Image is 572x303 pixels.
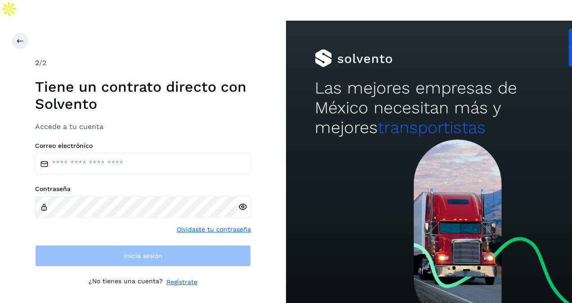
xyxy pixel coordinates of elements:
h3: Accede a tu cuenta [35,122,251,131]
span: Inicia sesión [124,253,162,259]
span: transportistas [378,118,486,137]
a: Olvidaste tu contraseña [177,225,251,234]
label: Correo electrónico [35,142,251,150]
p: ¿No tienes una cuenta? [89,277,163,287]
a: Regístrate [166,277,197,287]
h1: Tiene un contrato directo con Solvento [35,78,251,113]
button: Inicia sesión [35,245,251,267]
label: Contraseña [35,185,251,193]
h2: Las mejores empresas de México necesitan más y mejores [315,78,544,138]
span: 2 [35,58,39,67]
div: /2 [35,58,251,68]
